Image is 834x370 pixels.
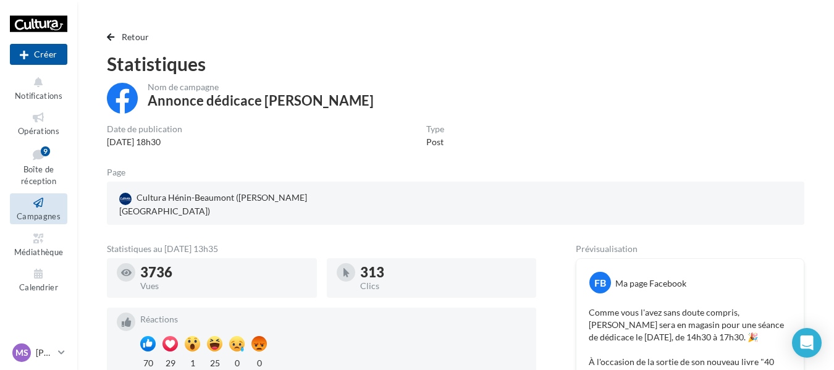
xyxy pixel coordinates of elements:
[10,44,67,65] button: Créer
[107,125,182,133] div: Date de publication
[107,245,536,253] div: Statistiques au [DATE] 13h35
[10,341,67,364] a: MS [PERSON_NAME]
[117,189,343,220] a: Cultura Hénin-Beaumont ([PERSON_NAME][GEOGRAPHIC_DATA])
[589,272,611,293] div: FB
[426,136,444,148] div: Post
[10,108,67,138] a: Opérations
[426,125,444,133] div: Type
[140,266,307,279] div: 3736
[107,136,182,148] div: [DATE] 18h30
[148,83,374,91] div: Nom de campagne
[207,355,222,369] div: 25
[107,54,804,73] div: Statistiques
[10,193,67,224] a: Campagnes
[122,32,150,42] span: Retour
[360,282,527,290] div: Clics
[15,347,28,359] span: MS
[41,146,50,156] div: 9
[162,355,178,369] div: 29
[10,44,67,65] div: Nouvelle campagne
[17,211,61,221] span: Campagnes
[360,266,527,279] div: 313
[140,355,156,369] div: 70
[18,126,59,136] span: Opérations
[10,144,67,189] a: Boîte de réception9
[10,73,67,103] button: Notifications
[185,355,200,369] div: 1
[15,91,62,101] span: Notifications
[14,247,64,257] span: Médiathèque
[615,277,686,290] div: Ma page Facebook
[140,315,526,324] div: Réactions
[576,245,804,253] div: Prévisualisation
[36,347,53,359] p: [PERSON_NAME]
[21,164,56,186] span: Boîte de réception
[107,30,154,44] button: Retour
[229,355,245,369] div: 0
[10,264,67,295] a: Calendrier
[251,355,267,369] div: 0
[140,282,307,290] div: Vues
[10,229,67,259] a: Médiathèque
[19,282,58,292] span: Calendrier
[792,328,822,358] div: Open Intercom Messenger
[148,94,374,107] div: Annonce dédicace [PERSON_NAME]
[107,168,135,177] div: Page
